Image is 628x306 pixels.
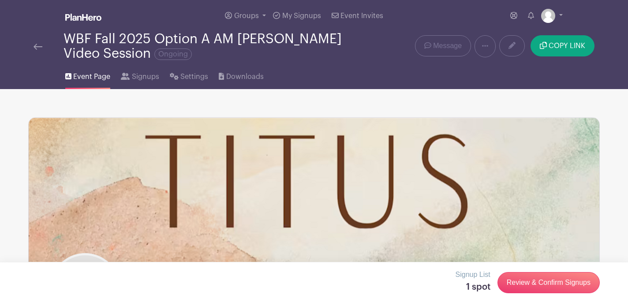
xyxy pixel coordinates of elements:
a: Downloads [219,61,263,89]
img: default-ce2991bfa6775e67f084385cd625a349d9dcbb7a52a09fb2fda1e96e2d18dcdb.png [541,9,555,23]
span: Downloads [226,71,264,82]
span: COPY LINK [549,42,585,49]
a: Message [415,35,471,56]
a: Settings [170,61,208,89]
a: Review & Confirm Signups [497,272,600,293]
span: Event Page [73,71,110,82]
img: logo_white-6c42ec7e38ccf1d336a20a19083b03d10ae64f83f12c07503d8b9e83406b4c7d.svg [65,14,101,21]
span: Ongoing [154,49,192,60]
a: Signups [121,61,159,89]
div: WBF Fall 2025 Option A AM [PERSON_NAME] Video Session [64,32,349,61]
button: COPY LINK [531,35,594,56]
span: Signups [132,71,159,82]
span: Message [433,41,462,51]
a: Event Page [65,61,110,89]
img: back-arrow-29a5d9b10d5bd6ae65dc969a981735edf675c4d7a1fe02e03b50dbd4ba3cdb55.svg [34,44,42,50]
span: Settings [180,71,208,82]
span: My Signups [282,12,321,19]
h5: 1 spot [456,282,490,292]
img: Website%20-%20coming%20soon.png [29,118,599,274]
span: Event Invites [340,12,383,19]
span: Groups [234,12,259,19]
p: Signup List [456,269,490,280]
